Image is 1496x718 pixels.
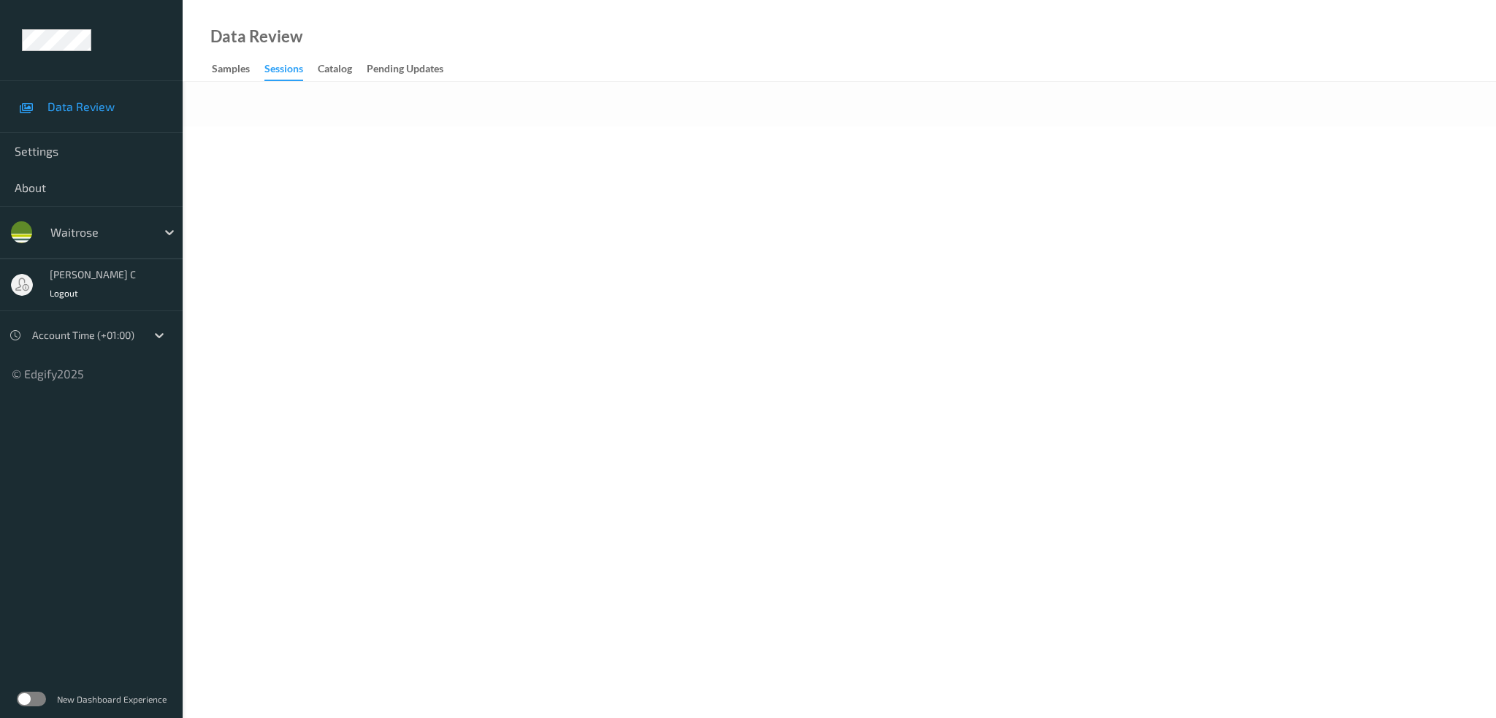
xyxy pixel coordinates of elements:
a: Pending Updates [367,59,458,80]
div: Sessions [264,61,303,81]
div: Pending Updates [367,61,443,80]
div: Data Review [210,29,302,44]
div: Samples [212,61,250,80]
a: Sessions [264,59,318,81]
div: Catalog [318,61,352,80]
a: Samples [212,59,264,80]
a: Catalog [318,59,367,80]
